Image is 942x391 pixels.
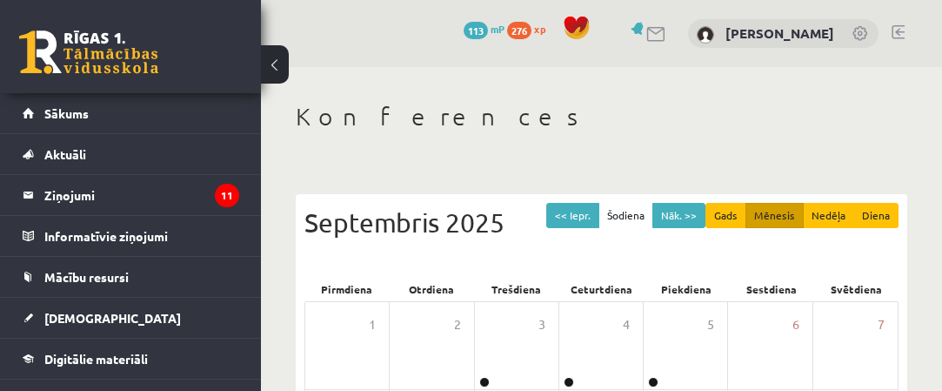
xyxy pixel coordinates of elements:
span: 3 [538,315,545,334]
button: Nāk. >> [652,203,705,228]
a: Informatīvie ziņojumi [23,216,239,256]
a: Aktuāli [23,134,239,174]
span: 4 [623,315,630,334]
div: Septembris 2025 [304,203,899,242]
div: Otrdiena [390,277,475,301]
div: Svētdiena [813,277,899,301]
a: 276 xp [507,22,554,36]
div: Ceturtdiena [559,277,645,301]
button: Mēnesis [745,203,804,228]
a: 113 mP [464,22,504,36]
a: Digitālie materiāli [23,339,239,379]
div: Piekdiena [644,277,729,301]
span: mP [491,22,504,36]
span: 2 [454,315,461,334]
button: Gads [705,203,746,228]
span: 113 [464,22,488,39]
img: Olga Sereda [697,26,714,44]
a: Rīgas 1. Tālmācības vidusskola [19,30,158,74]
span: Sākums [44,105,89,121]
div: Sestdiena [729,277,814,301]
span: 1 [369,315,376,334]
span: Aktuāli [44,146,86,162]
button: Šodiena [598,203,653,228]
div: Trešdiena [474,277,559,301]
button: Diena [853,203,899,228]
span: Digitālie materiāli [44,351,148,367]
div: Pirmdiena [304,277,390,301]
a: Mācību resursi [23,257,239,297]
legend: Ziņojumi [44,175,239,215]
a: Ziņojumi11 [23,175,239,215]
legend: Informatīvie ziņojumi [44,216,239,256]
a: [PERSON_NAME] [725,24,834,42]
a: [DEMOGRAPHIC_DATA] [23,298,239,338]
button: << Iepr. [546,203,599,228]
span: 6 [792,315,799,334]
span: 5 [707,315,714,334]
button: Nedēļa [803,203,854,228]
span: [DEMOGRAPHIC_DATA] [44,310,181,326]
span: 7 [878,315,885,334]
a: Sākums [23,93,239,133]
span: Mācību resursi [44,269,129,285]
span: 276 [507,22,531,39]
h1: Konferences [296,102,907,131]
span: xp [534,22,545,36]
i: 11 [215,184,239,207]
